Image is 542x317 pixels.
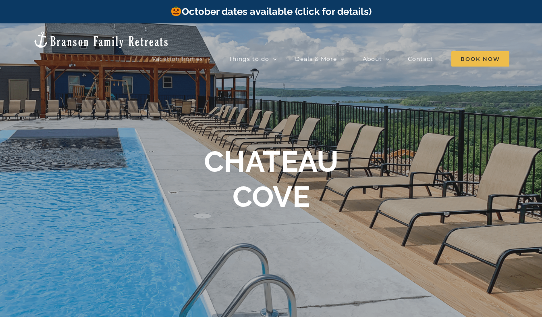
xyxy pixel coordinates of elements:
[295,56,337,62] span: Deals & More
[152,56,203,62] span: Vacation homes
[229,56,269,62] span: Things to do
[408,51,433,67] a: Contact
[152,51,509,67] nav: Main Menu
[363,51,390,67] a: About
[171,6,181,16] img: 🎃
[170,6,371,17] a: October dates available (click for details)
[408,56,433,62] span: Contact
[204,144,338,214] h1: CHATEAU COVE
[295,51,345,67] a: Deals & More
[363,56,382,62] span: About
[152,51,211,67] a: Vacation homes
[229,51,277,67] a: Things to do
[451,51,509,67] a: Book Now
[33,31,169,49] img: Branson Family Retreats Logo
